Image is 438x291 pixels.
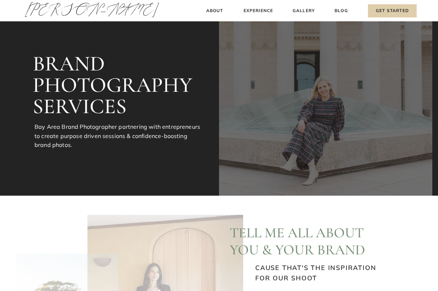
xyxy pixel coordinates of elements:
[333,7,349,15] a: Blog
[242,7,274,15] a: Experience
[230,224,373,256] h2: Tell me ALL about you & your brand
[33,53,203,117] h3: BRAND PHOTOGRAPHY SERVICES
[34,122,203,152] p: Bay Area Brand Photographer partnering with entrepreneurs to create purpose driven sessions & con...
[292,7,316,15] a: Gallery
[368,4,417,17] a: Get Started
[255,263,378,283] h3: CAUSE THAT'S THE INSPIRATION FOR OUR SHOOT
[204,7,225,15] a: About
